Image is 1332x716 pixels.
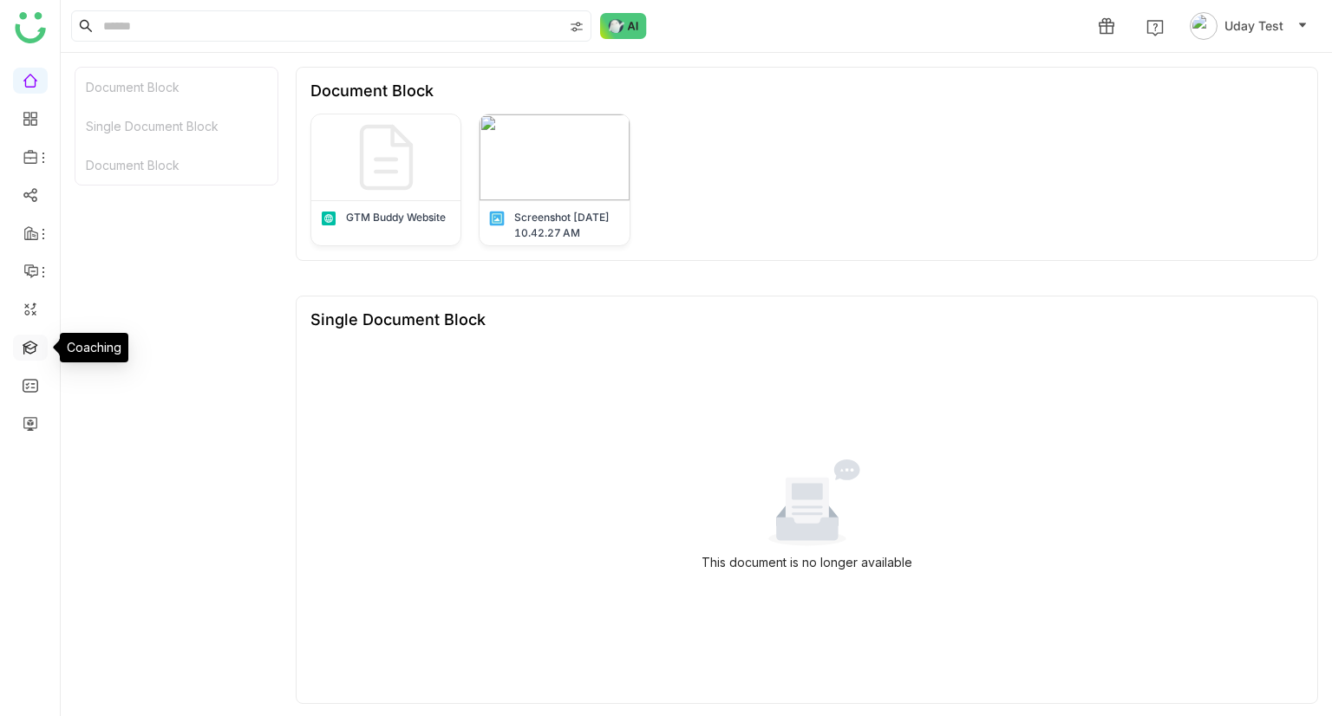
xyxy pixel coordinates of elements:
[346,210,446,225] div: GTM Buddy Website
[343,114,429,200] img: default-img.svg
[60,333,128,362] div: Coaching
[15,12,46,43] img: logo
[320,210,337,227] img: article.svg
[1146,19,1164,36] img: help.svg
[514,210,620,241] div: Screenshot [DATE] 10.42.27 AM
[310,81,434,100] div: Document Block
[310,310,486,329] div: Single Document Block
[1224,16,1283,36] span: Uday Test
[570,20,584,34] img: search-type.svg
[75,68,277,107] div: Document Block
[488,210,506,227] img: png.svg
[480,114,629,200] img: 6858f8b3594932469e840d5a
[75,146,277,185] div: Document Block
[1186,12,1311,40] button: Uday Test
[600,13,647,39] img: ask-buddy-normal.svg
[1190,12,1218,40] img: avatar
[75,107,277,146] div: Single Document Block
[702,553,912,572] div: This document is no longer available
